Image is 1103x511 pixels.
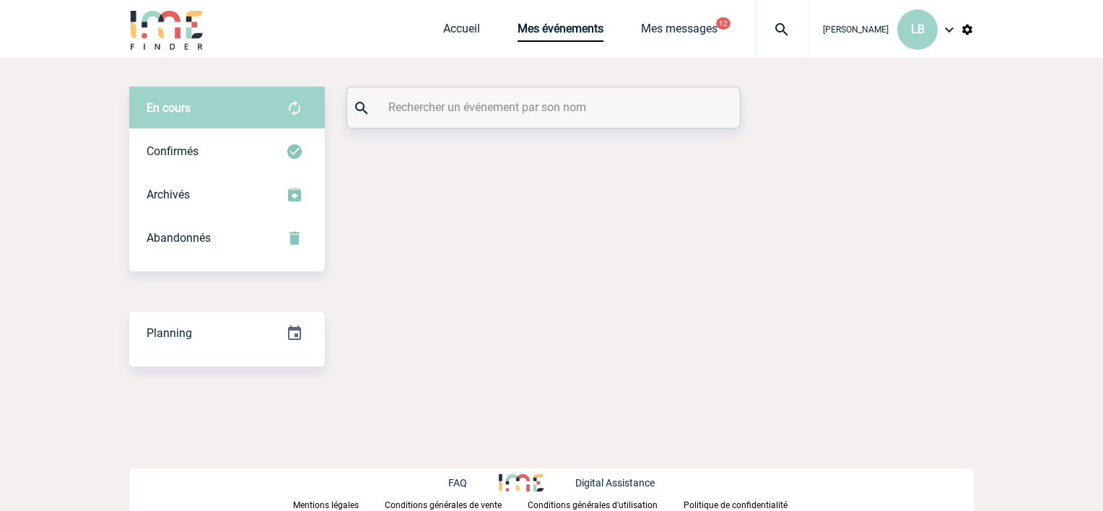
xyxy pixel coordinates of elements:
p: FAQ [448,477,467,489]
span: [PERSON_NAME] [823,25,889,35]
div: Retrouvez ici tous vos événements annulés [129,217,325,260]
button: 12 [716,17,731,30]
p: Conditions générales de vente [385,500,502,510]
p: Politique de confidentialité [684,500,788,510]
span: LB [911,22,925,36]
a: Mes messages [641,22,718,42]
span: En cours [147,101,191,115]
a: Mentions légales [293,497,385,511]
div: Retrouvez ici tous vos évènements avant confirmation [129,87,325,130]
img: IME-Finder [129,9,204,50]
p: Mentions légales [293,500,359,510]
div: Retrouvez ici tous les événements que vous avez décidé d'archiver [129,173,325,217]
input: Rechercher un événement par son nom [385,97,706,118]
span: Abandonnés [147,231,211,245]
a: Planning [129,311,325,354]
p: Digital Assistance [575,477,655,489]
a: Conditions générales de vente [385,497,528,511]
span: Confirmés [147,144,199,158]
div: Retrouvez ici tous vos événements organisés par date et état d'avancement [129,312,325,355]
a: FAQ [448,475,499,489]
a: Conditions générales d'utilisation [528,497,684,511]
a: Accueil [443,22,480,42]
img: http://www.idealmeetingsevents.fr/ [499,474,544,492]
a: Politique de confidentialité [684,497,811,511]
span: Archivés [147,188,190,201]
span: Planning [147,326,192,340]
p: Conditions générales d'utilisation [528,500,658,510]
a: Mes événements [518,22,603,42]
